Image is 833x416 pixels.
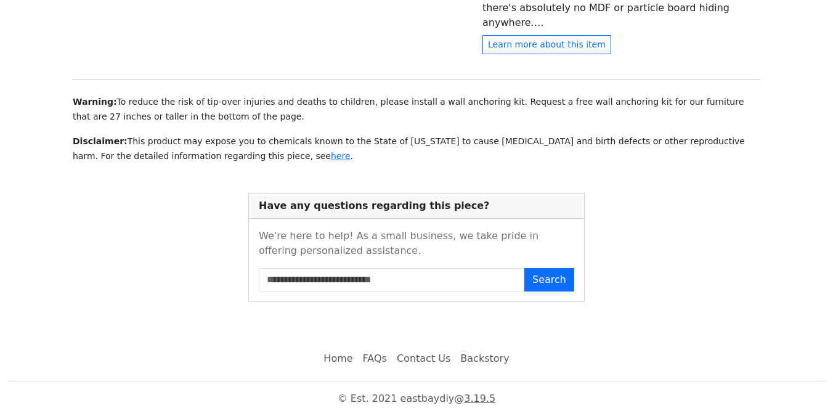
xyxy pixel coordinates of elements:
[73,97,117,107] strong: Warning:
[7,391,826,406] p: © Est. 2021 eastbaydiy @
[259,200,489,211] b: Have any questions regarding this piece?
[73,136,128,146] strong: Disclaimer:
[482,35,611,54] button: Learn more about this item
[73,97,744,121] small: To reduce the risk of tip-over injuries and deaths to children, please install a wall anchoring k...
[524,268,574,292] button: Search
[358,346,392,371] a: FAQs
[392,346,455,371] a: Contact Us
[73,136,745,161] small: This product may expose you to chemicals known to the State of [US_STATE] to cause [MEDICAL_DATA]...
[259,268,525,292] input: Search FAQs
[331,151,351,161] a: here
[319,346,357,371] a: Home
[464,393,495,404] a: 3.19.5
[455,346,514,371] a: Backstory
[259,229,574,258] p: We're here to help! As a small business, we take pride in offering personalized assistance.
